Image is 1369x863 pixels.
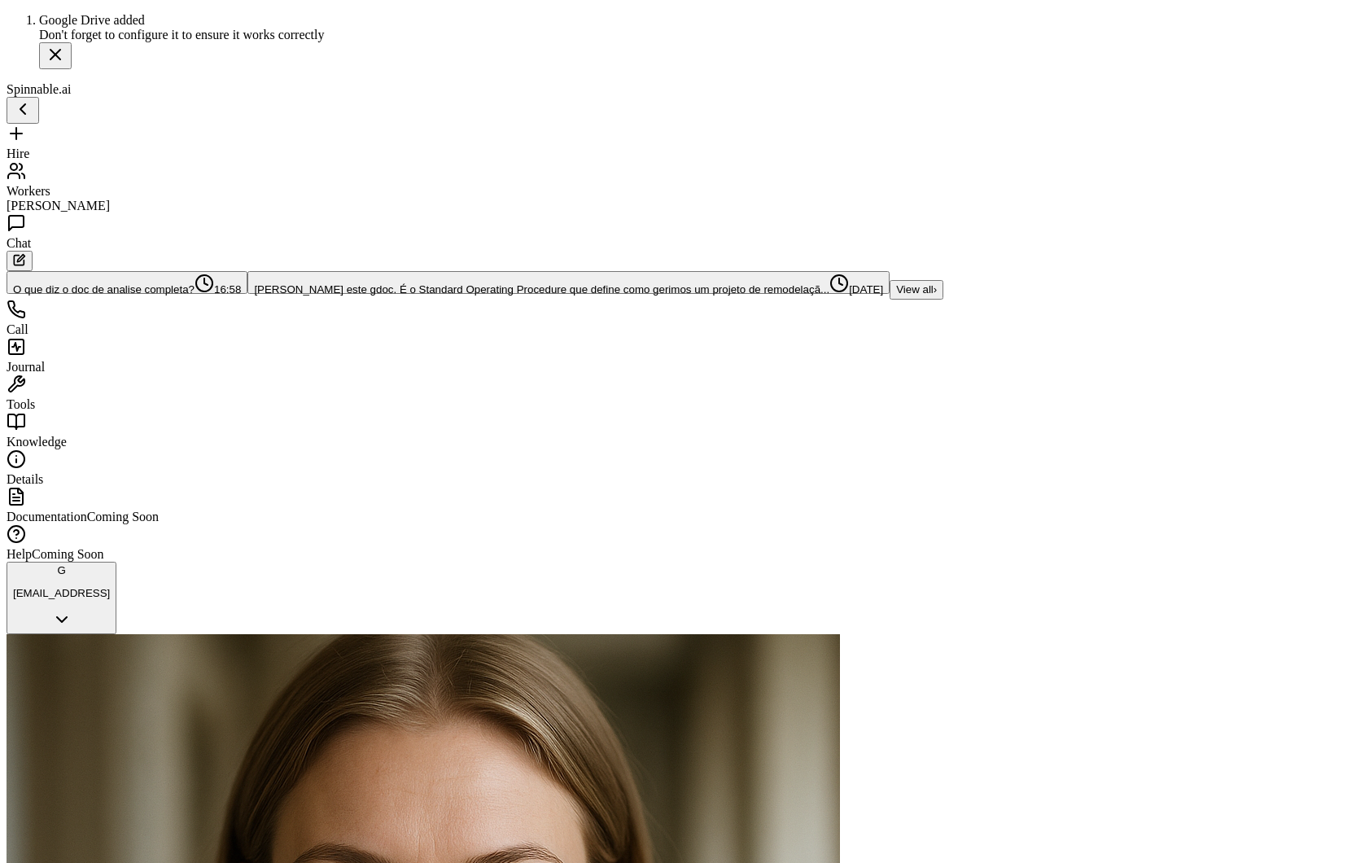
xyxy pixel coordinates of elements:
[13,283,195,296] span: O que diz o doc de analise completa? : Aqui vai o que diz o ficheiro “Unbabel Achivements.docx” —...
[829,283,883,296] span: [DATE]
[13,587,110,599] p: [EMAIL_ADDRESS]
[7,562,116,635] button: G[EMAIL_ADDRESS]
[896,283,934,296] span: View all
[7,322,28,336] span: Call
[254,283,829,296] span: Lê este gdoc. É o Standard Operating Procedure que define como gerimos um projeto de remodelaçã.....
[7,435,67,449] span: Knowledge
[7,360,45,374] span: Journal
[7,82,72,96] span: Spinnable
[934,283,937,296] span: ›
[7,199,1362,213] div: [PERSON_NAME]
[57,564,65,576] span: G
[7,147,29,160] span: Hire
[59,82,72,96] span: .ai
[7,547,32,561] span: Help
[87,510,159,523] span: Coming Soon
[7,184,50,198] span: Workers
[7,397,35,411] span: Tools
[39,28,1362,42] div: Don't forget to configure it to ensure it works correctly
[195,283,241,296] span: 16:58
[7,271,247,294] button: Open conversation: O que diz o doc de analise completa?
[39,13,1362,28] div: Google Drive added
[247,271,890,294] button: Open conversation: Lê este gdoc. É o Standard Operating Procedure que define como gerimos um proj...
[7,13,1362,69] div: Notifications (F8)
[32,547,103,561] span: Coming Soon
[7,236,31,250] span: Chat
[7,251,33,271] button: Start new chat
[7,510,87,523] span: Documentation
[890,280,943,300] button: Show all conversations
[7,472,43,486] span: Details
